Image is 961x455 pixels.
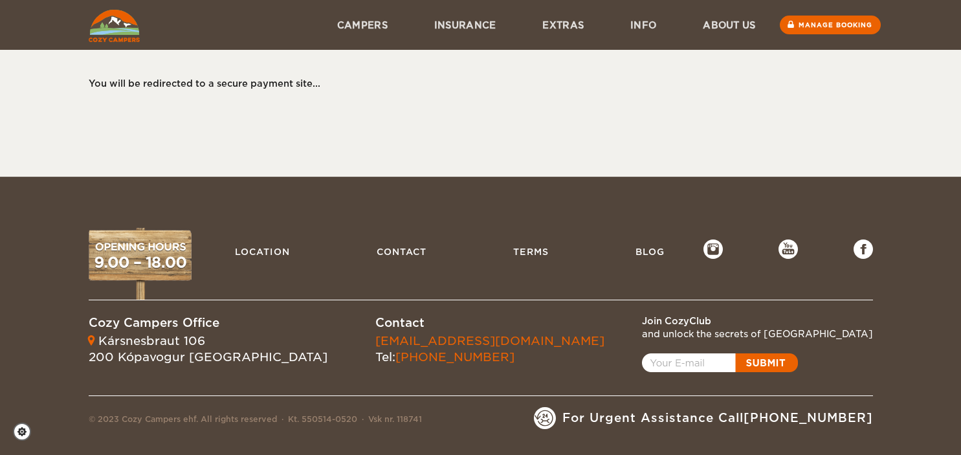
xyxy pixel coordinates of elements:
a: Open popup [642,353,798,372]
a: Cookie settings [13,423,39,441]
a: Location [228,239,296,264]
a: [PHONE_NUMBER] [395,350,514,364]
div: and unlock the secrets of [GEOGRAPHIC_DATA] [642,327,873,340]
a: [EMAIL_ADDRESS][DOMAIN_NAME] [375,334,604,348]
a: Terms [507,239,555,264]
a: [PHONE_NUMBER] [744,411,873,425]
a: Contact [370,239,433,264]
div: Kársnesbraut 106 200 Kópavogur [GEOGRAPHIC_DATA] [89,333,327,366]
div: Contact [375,315,604,331]
div: Tel: [375,333,604,366]
span: For Urgent Assistance Call [562,410,873,427]
div: Join CozyClub [642,315,873,327]
div: You will be redirected to a secure payment site... [89,77,860,90]
a: Manage booking [780,16,881,34]
img: Cozy Campers [89,10,140,42]
div: Cozy Campers Office [89,315,327,331]
div: © 2023 Cozy Campers ehf. All rights reserved Kt. 550514-0520 Vsk nr. 118741 [89,414,422,429]
a: Blog [629,239,671,264]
